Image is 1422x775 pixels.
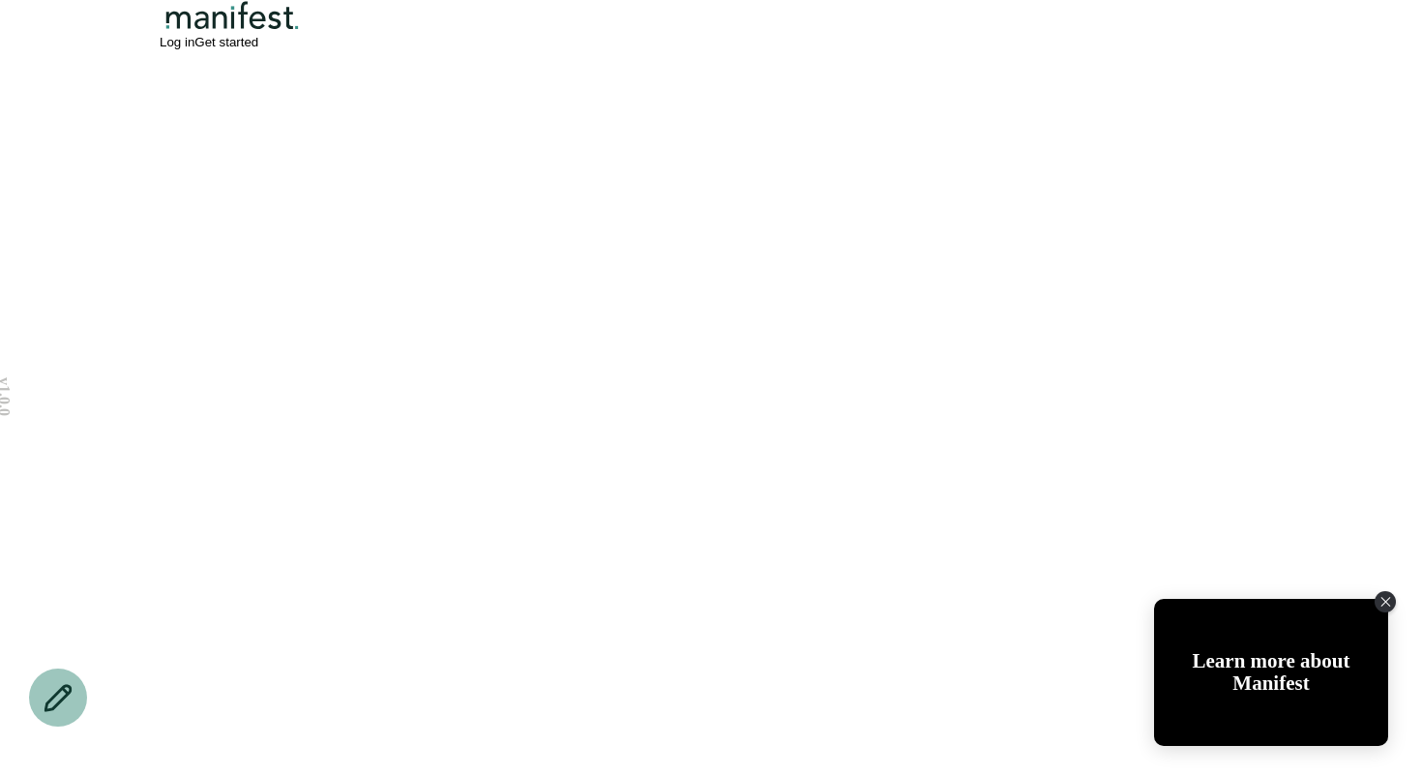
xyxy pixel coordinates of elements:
div: Open Tolstoy widget [1154,599,1388,746]
div: Open Tolstoy [1154,599,1388,746]
div: Tolstoy bubble widget [1154,599,1388,746]
div: Close Tolstoy widget [1375,591,1396,612]
button: Get started [194,35,258,49]
div: Learn more about Manifest [1154,650,1388,695]
button: Log in [160,35,194,49]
